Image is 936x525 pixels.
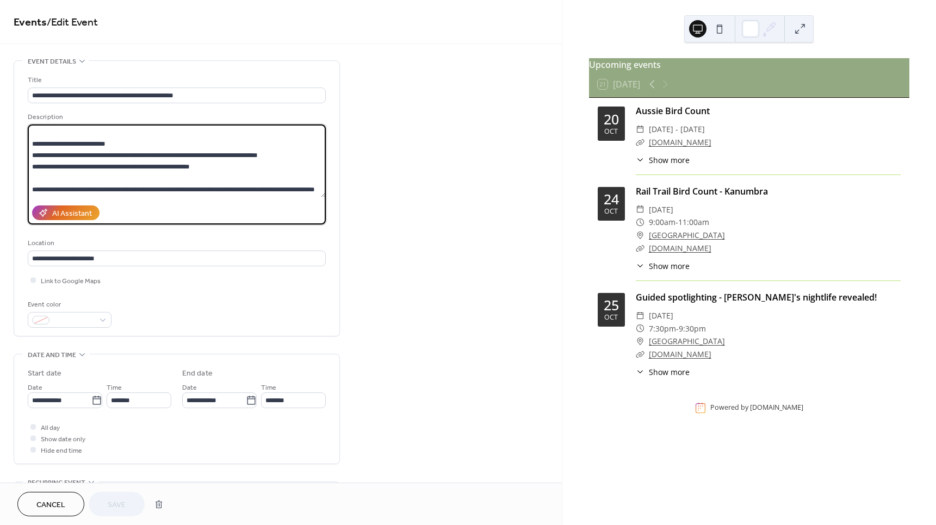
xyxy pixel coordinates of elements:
span: Show more [649,154,690,166]
div: Oct [604,208,618,215]
a: Aussie Bird Count [636,105,710,117]
a: [DOMAIN_NAME] [750,403,803,412]
div: 25 [604,298,619,312]
span: / Edit Event [47,12,98,33]
div: ​ [636,229,644,242]
span: Show more [649,260,690,272]
span: Date [182,382,197,393]
span: [DATE] - [DATE] [649,123,705,136]
div: ​ [636,216,644,229]
span: Date and time [28,349,76,361]
span: Event details [28,56,76,67]
span: 7:30pm [649,322,676,335]
div: Location [28,237,324,249]
span: Hide end time [41,445,82,457]
span: - [676,322,679,335]
span: Recurring event [28,477,85,489]
div: Oct [604,128,618,135]
div: 20 [604,112,619,126]
span: 9:30pm [679,322,706,335]
button: AI Assistant [32,205,100,220]
span: Time [107,382,122,393]
span: All day [41,422,60,434]
a: [GEOGRAPHIC_DATA] [649,229,725,242]
span: Show more [649,366,690,378]
a: [GEOGRAPHIC_DATA] [649,335,725,348]
div: ​ [636,335,644,348]
span: 11:00am [678,216,709,229]
span: Time [261,382,276,393]
span: 9:00am [649,216,675,229]
span: [DATE] [649,309,673,322]
div: ​ [636,123,644,136]
div: 24 [604,192,619,206]
div: Start date [28,368,61,379]
button: ​Show more [636,260,690,272]
div: ​ [636,154,644,166]
div: AI Assistant [52,208,92,220]
span: Show date only [41,434,85,445]
a: Events [14,12,47,33]
a: Guided spotlighting - [PERSON_NAME]'s nightlife revealed! [636,291,877,303]
div: End date [182,368,213,379]
div: ​ [636,366,644,378]
span: Link to Google Maps [41,276,101,287]
div: Description [28,111,324,123]
div: ​ [636,348,644,361]
div: ​ [636,260,644,272]
div: Title [28,74,324,86]
div: Powered by [710,403,803,412]
span: Date [28,382,42,393]
button: Cancel [17,492,84,516]
div: ​ [636,136,644,149]
span: [DATE] [649,203,673,216]
div: ​ [636,322,644,335]
a: Rail Trail Bird Count - Kanumbra [636,185,768,197]
div: ​ [636,242,644,255]
button: ​Show more [636,366,690,378]
div: ​ [636,309,644,322]
div: Upcoming events [589,58,909,71]
a: [DOMAIN_NAME] [649,349,711,359]
a: [DOMAIN_NAME] [649,137,711,147]
div: Event color [28,299,109,310]
a: [DOMAIN_NAME] [649,243,711,253]
button: ​Show more [636,154,690,166]
div: ​ [636,203,644,216]
span: - [675,216,678,229]
div: Oct [604,314,618,321]
span: Cancel [36,499,65,511]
